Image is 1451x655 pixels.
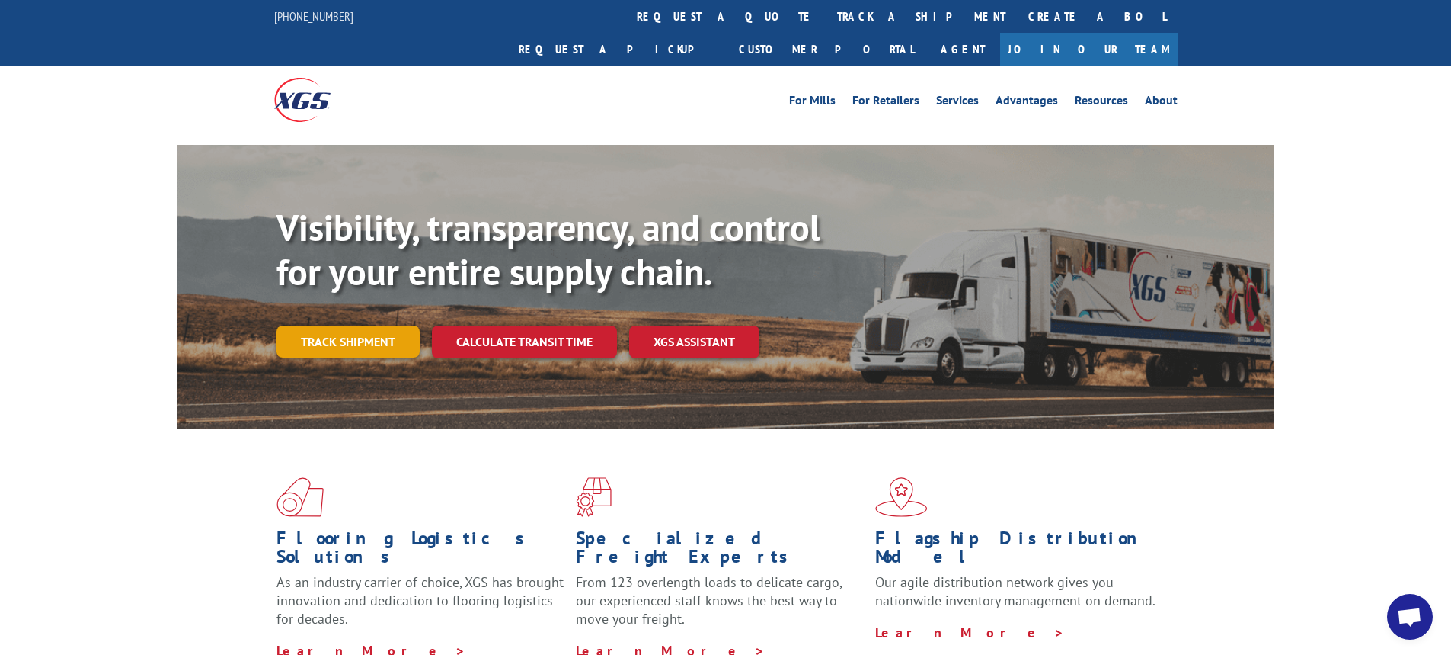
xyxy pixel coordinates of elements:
[1075,95,1128,111] a: Resources
[875,624,1065,641] a: Learn More >
[1000,33,1178,66] a: Join Our Team
[276,477,324,517] img: xgs-icon-total-supply-chain-intelligence-red
[274,8,353,24] a: [PHONE_NUMBER]
[276,529,564,573] h1: Flooring Logistics Solutions
[507,33,727,66] a: Request a pickup
[996,95,1058,111] a: Advantages
[789,95,836,111] a: For Mills
[727,33,925,66] a: Customer Portal
[276,326,420,358] a: Track shipment
[276,573,564,628] span: As an industry carrier of choice, XGS has brought innovation and dedication to flooring logistics...
[875,573,1155,609] span: Our agile distribution network gives you nationwide inventory management on demand.
[576,477,612,517] img: xgs-icon-focused-on-flooring-red
[875,529,1163,573] h1: Flagship Distribution Model
[576,529,864,573] h1: Specialized Freight Experts
[936,95,979,111] a: Services
[432,326,617,358] a: Calculate transit time
[276,204,820,295] b: Visibility, transparency, and control for your entire supply chain.
[925,33,1000,66] a: Agent
[852,95,919,111] a: For Retailers
[576,573,864,641] p: From 123 overlength loads to delicate cargo, our experienced staff knows the best way to move you...
[629,326,759,358] a: XGS ASSISTANT
[1145,95,1178,111] a: About
[1387,594,1433,640] div: Open chat
[875,477,928,517] img: xgs-icon-flagship-distribution-model-red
